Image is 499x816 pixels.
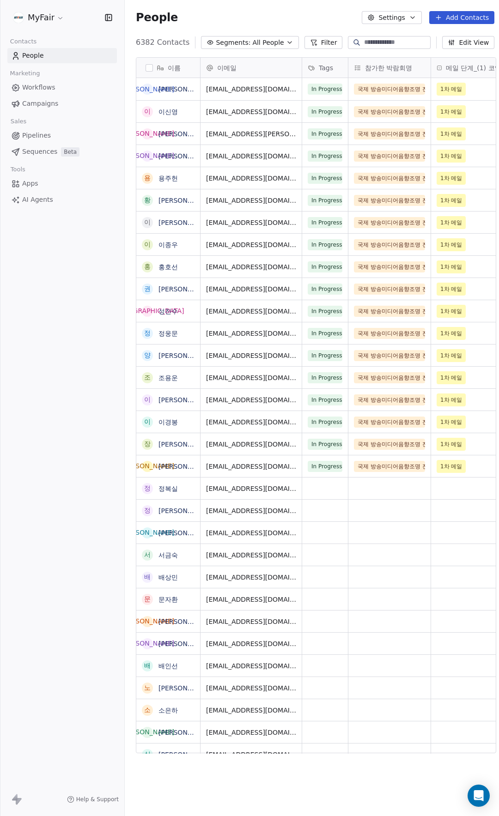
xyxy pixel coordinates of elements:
[206,240,296,249] span: [EMAIL_ADDRESS][DOMAIN_NAME]
[6,66,44,80] span: Marketing
[206,661,296,671] span: [EMAIL_ADDRESS][DOMAIN_NAME]
[354,417,425,428] span: 국제 방송미디어음향조명 전시회 2025
[158,618,212,625] a: [PERSON_NAME]
[158,352,212,359] a: [PERSON_NAME]
[144,218,151,227] div: 이
[7,48,117,63] a: People
[144,705,151,715] div: 소
[61,147,79,157] span: Beta
[308,439,342,450] span: In Progress
[158,574,178,581] a: 배상민
[206,617,296,626] span: [EMAIL_ADDRESS][DOMAIN_NAME]
[440,417,462,427] span: 1차 메일
[354,217,425,228] span: 국제 방송미디어음향조명 전시회 2025
[6,163,29,176] span: Tools
[308,217,342,228] span: In Progress
[354,84,425,95] span: 국제 방송미디어음향조명 전시회 2025
[354,284,425,295] span: 국제 방송미디어음향조명 전시회 2025
[308,394,342,405] span: In Progress
[206,284,296,294] span: [EMAIL_ADDRESS][DOMAIN_NAME]
[22,195,53,205] span: AI Agents
[206,351,296,360] span: [EMAIL_ADDRESS][DOMAIN_NAME]
[158,485,178,492] a: 정복실
[206,550,296,560] span: [EMAIL_ADDRESS][DOMAIN_NAME]
[354,394,425,405] span: 국제 방송미디어음향조명 전시회 2025
[206,728,296,737] span: [EMAIL_ADDRESS][DOMAIN_NAME]
[354,306,425,317] span: 국제 방송미디어음향조명 전시회 2025
[354,261,425,272] span: 국제 방송미디어음향조명 전시회 2025
[144,550,151,560] div: 서
[158,175,178,182] a: 용주헌
[121,727,174,737] div: [PERSON_NAME]
[206,750,296,759] span: [EMAIL_ADDRESS][DOMAIN_NAME]
[158,507,212,514] a: [PERSON_NAME]
[158,374,178,381] a: 조용운
[144,284,151,294] div: 권
[76,796,119,803] span: Help & Support
[22,131,51,140] span: Pipelines
[206,129,296,139] span: [EMAIL_ADDRESS][PERSON_NAME][DOMAIN_NAME]
[304,36,343,49] button: Filter
[144,262,151,272] div: 홍
[308,417,342,428] span: In Progress
[158,707,178,714] a: 소은하
[136,11,178,24] span: People
[440,107,462,116] span: 1차 메일
[144,328,151,338] div: 정
[144,351,151,360] div: 양
[144,373,151,382] div: 조
[206,706,296,715] span: [EMAIL_ADDRESS][DOMAIN_NAME]
[144,439,151,449] div: 장
[429,11,494,24] button: Add Contacts
[440,151,462,161] span: 1차 메일
[308,261,342,272] span: In Progress
[22,147,57,157] span: Sequences
[158,729,212,736] a: [PERSON_NAME]
[158,596,178,603] a: 문자환
[144,661,151,671] div: 배
[11,10,66,25] button: MyFair
[7,192,117,207] a: AI Agents
[468,785,490,807] div: Open Intercom Messenger
[302,58,348,78] div: Tags
[206,307,296,316] span: [EMAIL_ADDRESS][DOMAIN_NAME]
[158,330,178,337] a: 정웅문
[365,63,412,73] span: 참가한 박람회명
[440,373,462,382] span: 1차 메일
[7,176,117,191] a: Apps
[440,351,462,360] span: 1차 메일
[440,85,462,94] span: 1차 메일
[440,284,462,294] span: 1차 메일
[440,240,462,249] span: 1차 메일
[144,506,151,515] div: 정
[144,484,151,493] div: 정
[110,306,184,316] div: [DEMOGRAPHIC_DATA]
[6,115,30,128] span: Sales
[206,639,296,648] span: [EMAIL_ADDRESS][DOMAIN_NAME]
[206,174,296,183] span: [EMAIL_ADDRESS][DOMAIN_NAME]
[158,241,178,248] a: 이종우
[206,373,296,382] span: [EMAIL_ADDRESS][DOMAIN_NAME]
[440,462,462,471] span: 1차 메일
[158,130,212,138] a: [PERSON_NAME]
[354,173,425,184] span: 국제 방송미디어음향조명 전시회 2025
[121,85,174,94] div: [PERSON_NAME]
[158,396,212,404] a: [PERSON_NAME]
[158,418,178,426] a: 이경봉
[308,84,342,95] span: In Progress
[354,151,425,162] span: 국제 방송미디어음향조명 전시회 2025
[136,37,189,48] span: 6382 Contacts
[354,128,425,139] span: 국제 방송미디어음향조명 전시회 2025
[22,179,38,188] span: Apps
[201,58,302,78] div: 이메일
[7,128,117,143] a: Pipelines
[308,306,342,317] span: In Progress
[168,63,181,73] span: 이름
[308,106,342,117] span: In Progress
[440,196,462,205] span: 1차 메일
[308,328,342,339] span: In Progress
[158,308,178,315] a: 성진수
[206,85,296,94] span: [EMAIL_ADDRESS][DOMAIN_NAME]
[354,350,425,361] span: 국제 방송미디어음향조명 전시회 2025
[440,329,462,338] span: 1차 메일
